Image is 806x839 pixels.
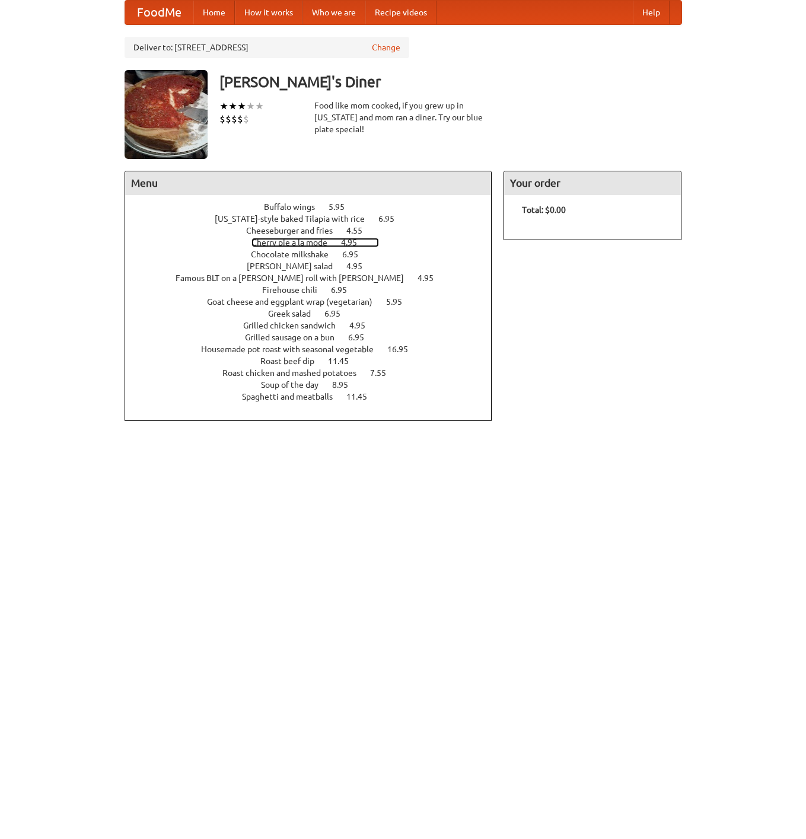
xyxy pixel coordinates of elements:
span: 16.95 [387,344,420,354]
span: Buffalo wings [264,202,327,212]
a: Greek salad 6.95 [268,309,362,318]
span: Cherry pie a la mode [251,238,339,247]
span: 4.95 [418,273,445,283]
a: Home [193,1,235,24]
a: How it works [235,1,302,24]
span: Grilled chicken sandwich [243,321,348,330]
span: Chocolate milkshake [251,250,340,259]
li: $ [225,113,231,126]
a: [US_STATE]-style baked Tilapia with rice 6.95 [215,214,416,224]
a: Recipe videos [365,1,437,24]
a: Cherry pie a la mode 4.95 [251,238,379,247]
a: [PERSON_NAME] salad 4.95 [247,261,384,271]
a: Cheeseburger and fries 4.55 [246,226,384,235]
span: Spaghetti and meatballs [242,392,345,401]
span: 11.45 [346,392,379,401]
h3: [PERSON_NAME]'s Diner [219,70,682,94]
img: angular.jpg [125,70,208,159]
a: Change [372,42,400,53]
li: ★ [237,100,246,113]
span: 7.55 [370,368,398,378]
a: Help [633,1,670,24]
a: Roast beef dip 11.45 [260,356,371,366]
span: Greek salad [268,309,323,318]
span: Housemade pot roast with seasonal vegetable [201,344,386,354]
span: 4.95 [346,261,374,271]
span: Roast beef dip [260,356,326,366]
a: Soup of the day 8.95 [261,380,370,390]
span: 6.95 [378,214,406,224]
span: 4.95 [341,238,369,247]
a: Famous BLT on a [PERSON_NAME] roll with [PERSON_NAME] 4.95 [176,273,455,283]
a: Spaghetti and meatballs 11.45 [242,392,389,401]
span: 6.95 [342,250,370,259]
span: Roast chicken and mashed potatoes [222,368,368,378]
span: 6.95 [348,333,376,342]
span: Cheeseburger and fries [246,226,345,235]
a: Housemade pot roast with seasonal vegetable 16.95 [201,344,430,354]
span: 11.45 [328,356,361,366]
a: Who we are [302,1,365,24]
a: Goat cheese and eggplant wrap (vegetarian) 5.95 [207,297,424,307]
li: $ [237,113,243,126]
a: Buffalo wings 5.95 [264,202,367,212]
div: Food like mom cooked, if you grew up in [US_STATE] and mom ran a diner. Try our blue plate special! [314,100,492,135]
li: ★ [228,100,237,113]
span: Goat cheese and eggplant wrap (vegetarian) [207,297,384,307]
span: Grilled sausage on a bun [245,333,346,342]
a: Grilled sausage on a bun 6.95 [245,333,386,342]
span: Firehouse chili [262,285,329,295]
a: FoodMe [125,1,193,24]
span: 6.95 [331,285,359,295]
li: ★ [246,100,255,113]
span: [PERSON_NAME] salad [247,261,345,271]
h4: Menu [125,171,492,195]
li: $ [219,113,225,126]
li: ★ [219,100,228,113]
div: Deliver to: [STREET_ADDRESS] [125,37,409,58]
a: Firehouse chili 6.95 [262,285,369,295]
span: 4.55 [346,226,374,235]
h4: Your order [504,171,681,195]
b: Total: $0.00 [522,205,566,215]
span: 4.95 [349,321,377,330]
li: ★ [255,100,264,113]
li: $ [231,113,237,126]
a: Roast chicken and mashed potatoes 7.55 [222,368,408,378]
span: [US_STATE]-style baked Tilapia with rice [215,214,377,224]
span: Famous BLT on a [PERSON_NAME] roll with [PERSON_NAME] [176,273,416,283]
span: 5.95 [386,297,414,307]
span: 5.95 [329,202,356,212]
a: Chocolate milkshake 6.95 [251,250,380,259]
a: Grilled chicken sandwich 4.95 [243,321,387,330]
span: 8.95 [332,380,360,390]
span: Soup of the day [261,380,330,390]
span: 6.95 [324,309,352,318]
li: $ [243,113,249,126]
